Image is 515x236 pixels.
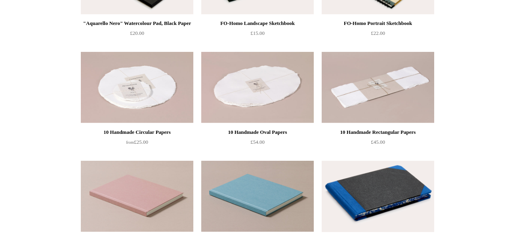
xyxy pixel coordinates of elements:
[201,161,314,232] img: Blue Tokyo Memo Hardback Sketchbook
[322,19,434,51] a: FO-Homo Portrait Sketchbook £22.00
[201,52,314,123] a: 10 Handmade Oval Papers 10 Handmade Oval Papers
[371,30,385,36] span: £22.00
[322,128,434,160] a: 10 Handmade Rectangular Papers £45.00
[126,140,134,145] span: from
[322,52,434,123] a: 10 Handmade Rectangular Papers 10 Handmade Rectangular Papers
[83,128,191,137] div: 10 Handmade Circular Papers
[203,128,312,137] div: 10 Handmade Oval Papers
[81,128,193,160] a: 10 Handmade Circular Papers from£25.00
[250,139,265,145] span: £54.00
[201,161,314,232] a: Blue Tokyo Memo Hardback Sketchbook Blue Tokyo Memo Hardback Sketchbook
[322,161,434,232] img: Blue Sewn Bound Hardback Pocket Sketchbook
[126,139,148,145] span: £25.00
[201,52,314,123] img: 10 Handmade Oval Papers
[81,19,193,51] a: "Aquarello Nero" Watercolour Pad, Black Paper £20.00
[81,52,193,123] img: 10 Handmade Circular Papers
[81,161,193,232] img: Pink Tokyo Memo Hardback Sketchbook
[322,52,434,123] img: 10 Handmade Rectangular Papers
[203,19,312,28] div: FO-Homo Landscape Sketchbook
[371,139,385,145] span: £45.00
[201,128,314,160] a: 10 Handmade Oval Papers £54.00
[81,161,193,232] a: Pink Tokyo Memo Hardback Sketchbook Pink Tokyo Memo Hardback Sketchbook
[81,52,193,123] a: 10 Handmade Circular Papers 10 Handmade Circular Papers
[250,30,265,36] span: £15.00
[324,19,432,28] div: FO-Homo Portrait Sketchbook
[324,128,432,137] div: 10 Handmade Rectangular Papers
[322,161,434,232] a: Blue Sewn Bound Hardback Pocket Sketchbook Blue Sewn Bound Hardback Pocket Sketchbook
[83,19,191,28] div: "Aquarello Nero" Watercolour Pad, Black Paper
[201,19,314,51] a: FO-Homo Landscape Sketchbook £15.00
[130,30,144,36] span: £20.00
